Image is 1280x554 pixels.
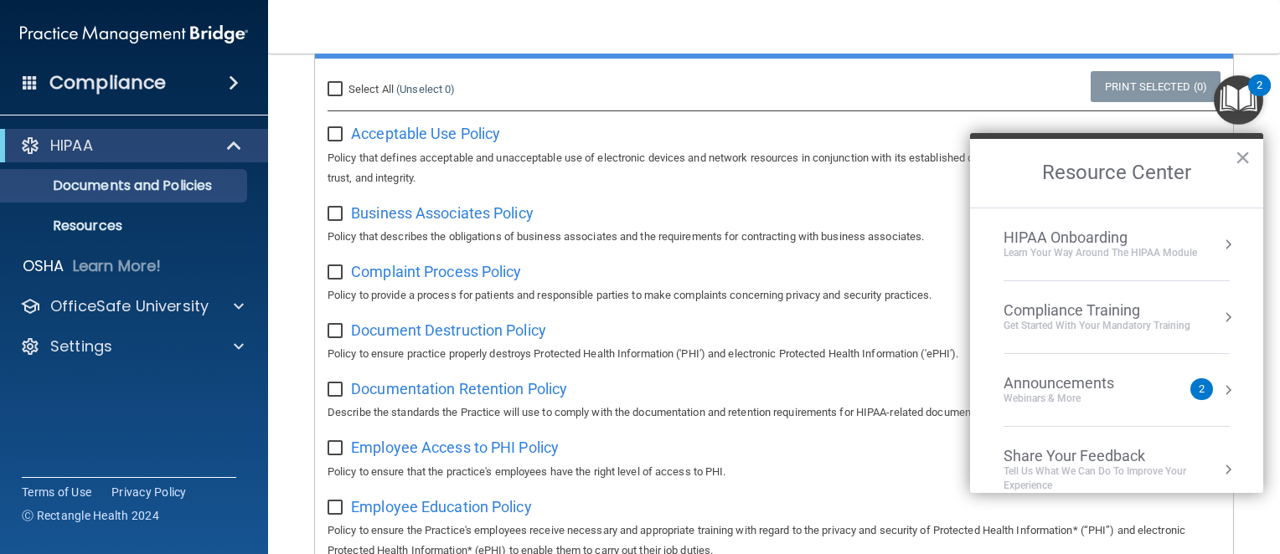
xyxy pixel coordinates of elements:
[1004,319,1190,333] div: Get Started with your mandatory training
[970,133,1263,493] div: Resource Center
[328,285,1221,305] p: Policy to provide a process for patients and responsible parties to make complaints concerning pr...
[11,177,240,194] p: Documents and Policies
[1004,464,1230,493] div: Tell Us What We Can Do to Improve Your Experience
[11,218,240,234] p: Resources
[328,344,1221,364] p: Policy to ensure practice properly destroys Protected Health Information ('PHI') and electronic P...
[328,227,1221,247] p: Policy that describes the obligations of business associates and the requirements for contracting...
[20,136,243,156] a: HIPAA
[328,403,1221,423] p: Describe the standards the Practice will use to comply with the documentation and retention requi...
[970,139,1263,208] h2: Resource Center
[351,321,546,339] span: Document Destruction Policy
[351,263,521,280] span: Complaint Process Policy
[351,439,559,456] span: Employee Access to PHI Policy
[351,204,534,222] span: Business Associates Policy
[50,136,93,156] p: HIPAA
[1004,447,1230,465] div: Share Your Feedback
[50,296,209,316] p: OfficeSafe University
[49,71,166,95] h4: Compliance
[351,498,532,516] span: Employee Education Policy
[1257,85,1262,107] div: 2
[1091,71,1221,102] a: Print Selected (0)
[396,83,455,95] a: (Unselect 0)
[1214,75,1263,125] button: Open Resource Center, 2 new notifications
[20,18,248,51] img: PMB logo
[20,336,244,357] a: Settings
[1004,374,1148,392] div: Announcements
[1235,144,1251,171] button: Close
[351,380,567,398] span: Documentation Retention Policy
[328,148,1221,188] p: Policy that defines acceptable and unacceptable use of electronic devices and network resources i...
[50,336,112,357] p: Settings
[22,507,159,524] span: Ⓒ Rectangle Health 2024
[22,484,91,500] a: Terms of Use
[328,462,1221,482] p: Policy to ensure that the practice's employees have the right level of access to PHI.
[351,125,500,142] span: Acceptable Use Policy
[1004,246,1197,260] div: Learn Your Way around the HIPAA module
[23,256,65,276] p: OSHA
[20,296,244,316] a: OfficeSafe University
[1004,392,1148,406] div: Webinars & More
[111,484,187,500] a: Privacy Policy
[328,83,347,96] input: Select All (Unselect 0)
[348,83,394,95] span: Select All
[1004,301,1190,320] div: Compliance Training
[1004,228,1197,247] div: HIPAA Onboarding
[73,256,162,276] p: Learn More!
